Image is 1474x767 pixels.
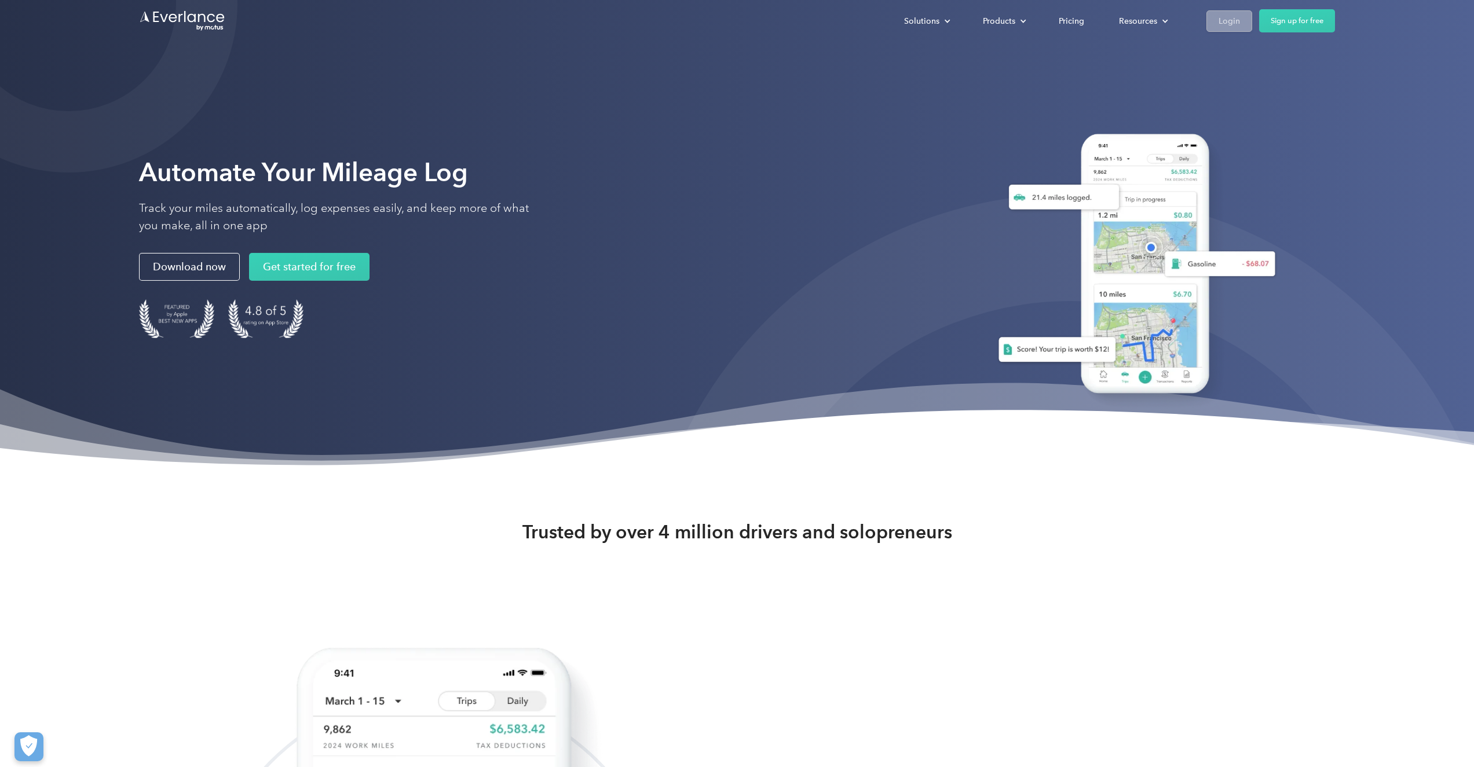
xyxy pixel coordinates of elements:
[249,254,370,281] a: Get started for free
[1119,14,1157,28] div: Resources
[1206,10,1252,32] a: Login
[522,520,952,544] strong: Trusted by over 4 million drivers and solopreneurs
[1047,11,1096,31] a: Pricing
[14,732,43,761] button: Cookies Settings
[139,254,240,281] a: Download now
[228,300,303,339] img: 4.9 out of 5 stars on the app store
[1219,14,1240,28] div: Login
[971,11,1036,31] div: Products
[139,200,544,235] p: Track your miles automatically, log expenses easily, and keep more of what you make, all in one app
[1259,9,1335,32] a: Sign up for free
[139,157,468,188] strong: Automate Your Mileage Log
[1059,14,1084,28] div: Pricing
[139,300,214,339] img: Badge for Featured by Apple Best New Apps
[980,122,1285,411] img: Everlance, mileage tracker app, expense tracking app
[904,14,939,28] div: Solutions
[983,14,1015,28] div: Products
[1107,11,1177,31] div: Resources
[893,11,960,31] div: Solutions
[139,10,226,32] a: Go to homepage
